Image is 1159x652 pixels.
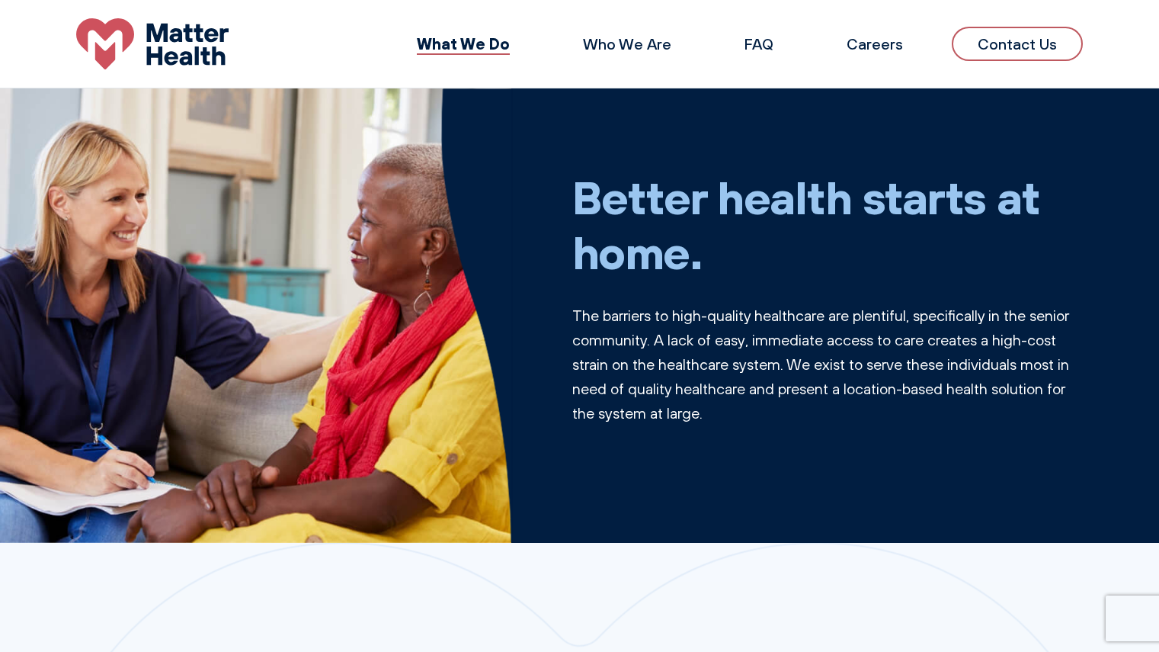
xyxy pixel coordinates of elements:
a: Who We Are [583,34,671,53]
a: Contact Us [952,27,1083,61]
a: What We Do [417,34,510,53]
a: FAQ [744,34,773,53]
a: Careers [847,34,903,53]
p: The barriers to high-quality healthcare are plentiful, specifically in the senior community. A la... [572,304,1084,426]
h1: Better health starts at home. [572,169,1084,279]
